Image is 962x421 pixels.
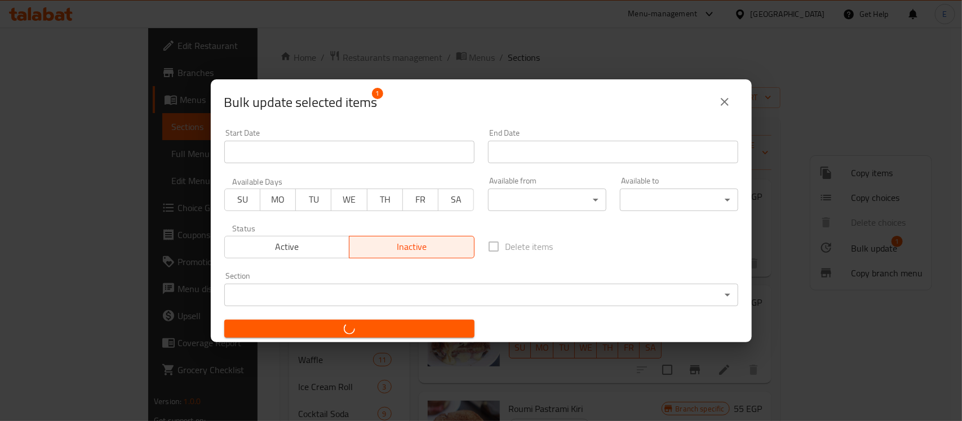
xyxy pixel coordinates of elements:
span: 1 [372,88,383,99]
span: FR [407,191,434,208]
button: SU [224,189,260,211]
button: TH [367,189,403,211]
span: SA [443,191,469,208]
span: Delete items [506,240,553,253]
button: close [711,88,738,115]
button: WE [331,189,367,211]
div: ​ [488,189,606,211]
div: ​ [224,284,738,306]
div: ​ [620,189,738,211]
button: FR [402,189,438,211]
span: MO [265,191,291,208]
button: Inactive [349,236,475,258]
span: TH [372,191,398,208]
span: SU [229,191,256,208]
button: Active [224,236,350,258]
span: Inactive [354,239,470,255]
span: WE [336,191,362,208]
button: MO [260,189,296,211]
button: SA [438,189,474,211]
span: TU [300,191,327,208]
span: Active [229,239,345,255]
button: TU [295,189,331,211]
span: Selected items count [224,93,378,111]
